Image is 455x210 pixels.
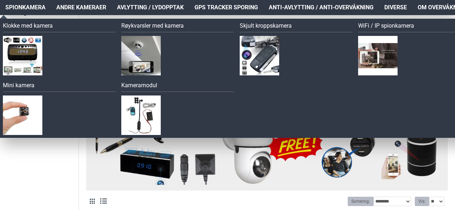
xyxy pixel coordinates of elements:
[240,22,352,32] a: Skjult kroppskamera
[121,36,161,75] img: Røykvarsler med kamera
[194,3,258,12] span: GPS Tracker Sporing
[384,3,407,12] span: Diverse
[3,22,116,32] a: Klokke med kamera
[56,3,106,12] span: Andre kameraer
[415,197,429,206] label: Vis:
[5,3,46,12] span: Spionkamera
[117,3,184,12] span: Avlytting / Lydopptak
[348,197,374,206] label: Sortering:
[121,22,234,32] a: Røykvarsler med kamera
[3,81,116,92] a: Mini kamera
[121,81,234,92] a: Kameramodul
[3,36,42,75] img: Klokke med kamera
[3,95,42,135] img: Mini kamera
[269,3,374,12] span: Anti-avlytting / Anti-overvåkning
[358,36,398,75] img: WiFi / IP spionkamera
[240,36,279,75] img: Skjult kroppskamera
[121,95,161,135] img: Kameramodul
